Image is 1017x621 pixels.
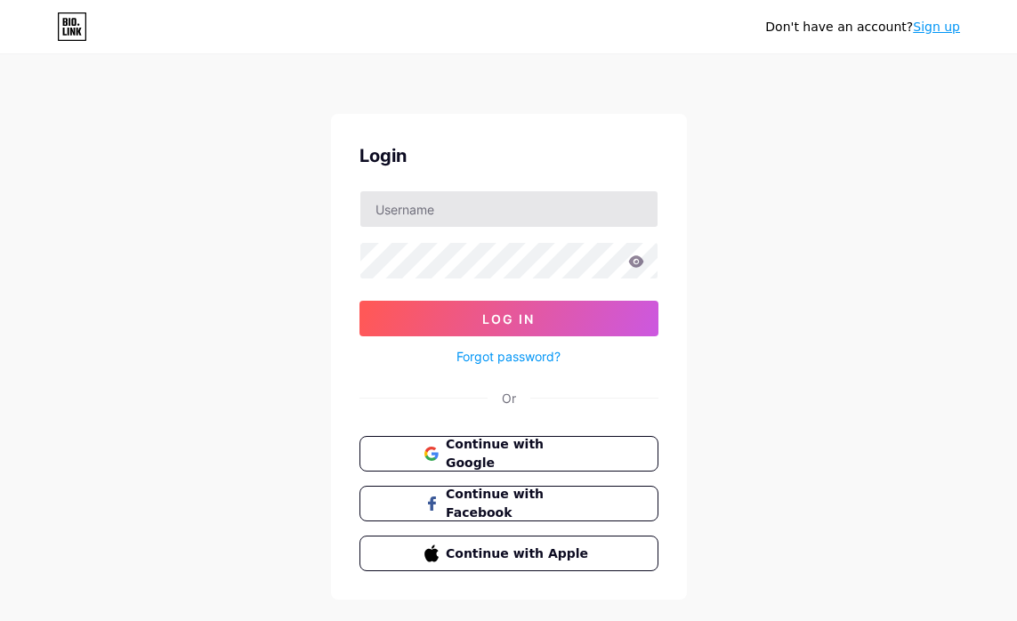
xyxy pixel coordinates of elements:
button: Continue with Facebook [359,486,658,521]
div: Login [359,142,658,169]
a: Sign up [913,20,960,34]
input: Username [360,191,658,227]
span: Continue with Google [446,435,593,472]
div: Or [502,389,516,407]
button: Continue with Google [359,436,658,472]
button: Log In [359,301,658,336]
span: Continue with Facebook [446,485,593,522]
div: Don't have an account? [765,18,960,36]
span: Continue with Apple [446,544,593,563]
a: Forgot password? [456,347,561,366]
span: Log In [482,311,535,327]
button: Continue with Apple [359,536,658,571]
